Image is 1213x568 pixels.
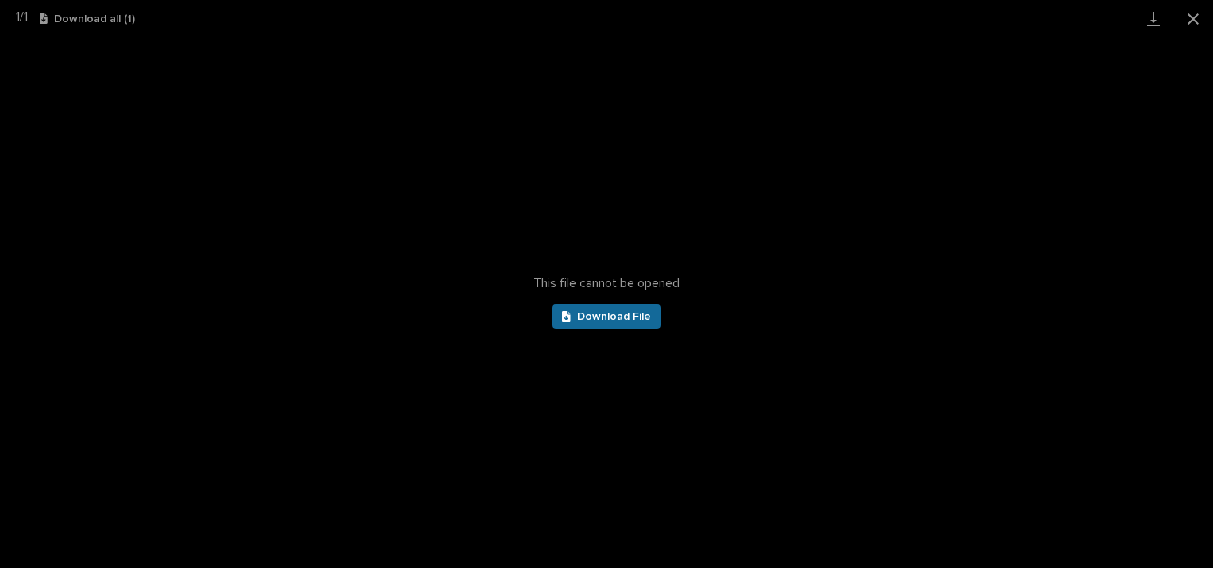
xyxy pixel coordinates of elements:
span: 1 [24,10,28,23]
span: This file cannot be opened [533,276,680,291]
span: Download File [577,311,651,322]
span: 1 [16,10,20,23]
a: Download File [552,304,661,329]
button: Download all (1) [40,13,135,25]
